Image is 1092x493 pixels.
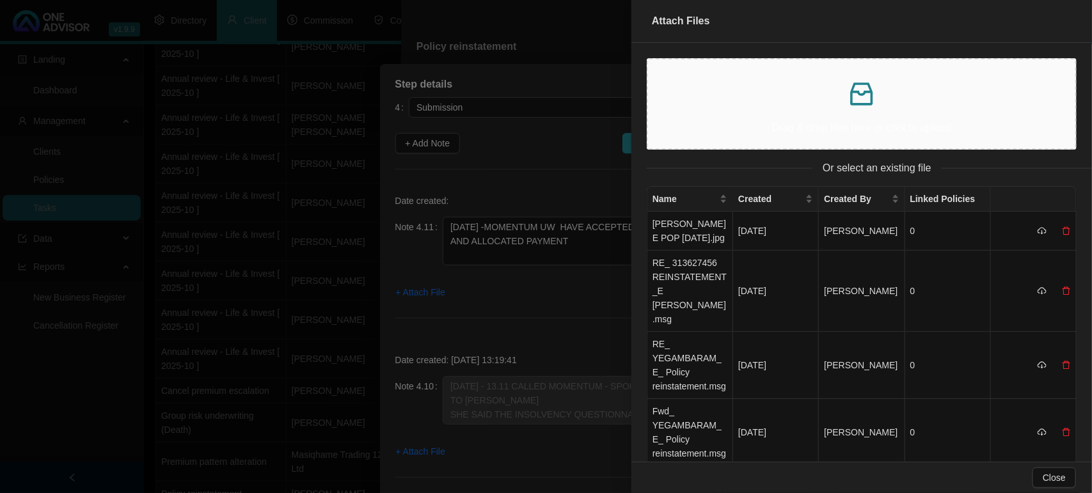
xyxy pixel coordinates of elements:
[738,192,803,206] span: Created
[1038,428,1047,437] span: cloud-download
[824,226,898,236] span: [PERSON_NAME]
[658,120,1065,136] p: Drag & drop files here or click to upload
[733,251,819,332] td: [DATE]
[824,360,898,370] span: [PERSON_NAME]
[647,251,733,332] td: RE_ 313627456 REINSTATEMENT_E [PERSON_NAME].msg
[652,15,710,26] span: Attach Files
[824,192,889,206] span: Created By
[905,212,991,251] td: 0
[733,187,819,212] th: Created
[733,332,819,399] td: [DATE]
[824,286,898,296] span: [PERSON_NAME]
[647,332,733,399] td: RE_ YEGAMBARAM_ E_ Policy reinstatement.msg
[905,187,991,212] th: Linked Policies
[1038,286,1047,295] span: cloud-download
[819,187,905,212] th: Created By
[647,187,733,212] th: Name
[1038,226,1047,235] span: cloud-download
[1033,467,1076,488] button: Close
[647,399,733,466] td: Fwd_ YEGAMBARAM_ E_ Policy reinstatement.msg
[1062,428,1071,437] span: delete
[905,332,991,399] td: 0
[905,399,991,466] td: 0
[1062,361,1071,370] span: delete
[648,59,1075,148] span: inboxDrag & drop files here or click to upload
[824,427,898,437] span: [PERSON_NAME]
[1038,361,1047,370] span: cloud-download
[1062,226,1071,235] span: delete
[653,192,717,206] span: Name
[1043,471,1066,485] span: Close
[846,79,877,109] span: inbox
[733,212,819,251] td: [DATE]
[733,399,819,466] td: [DATE]
[812,160,942,176] span: Or select an existing file
[1062,286,1071,295] span: delete
[647,212,733,251] td: [PERSON_NAME] E POP [DATE].jpg
[905,251,991,332] td: 0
